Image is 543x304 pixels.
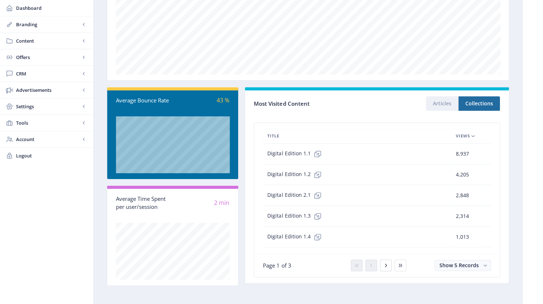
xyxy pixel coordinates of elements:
[16,119,80,126] span: Tools
[267,209,325,223] span: Digital Edition 1.3
[456,149,469,158] span: 8,937
[217,96,229,104] span: 43 %
[267,132,279,140] span: Title
[16,37,80,44] span: Content
[173,199,230,207] div: 2 min
[16,21,80,28] span: Branding
[16,103,80,110] span: Settings
[16,70,80,77] span: CRM
[456,132,470,140] span: Views
[116,195,173,211] div: Average Time Spent per user/session
[435,260,491,271] button: Show 5 Records
[16,4,88,12] span: Dashboard
[16,86,80,94] span: Advertisements
[456,170,469,179] span: 4,205
[456,191,469,200] span: 2,848
[458,96,500,111] button: Collections
[426,96,458,111] button: Articles
[16,152,88,159] span: Logout
[267,167,325,182] span: Digital Edition 1.2
[456,233,469,241] span: 1,013
[456,212,469,221] span: 2,314
[267,230,325,244] span: Digital Edition 1.4
[116,96,173,105] div: Average Bounce Rate
[254,98,377,109] div: Most Visited Content
[267,188,325,203] span: Digital Edition 2.1
[16,54,80,61] span: Offers
[267,147,325,161] span: Digital Edition 1.1
[263,262,291,269] span: Page 1 of 3
[16,136,80,143] span: Account
[439,262,479,269] span: Show 5 Records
